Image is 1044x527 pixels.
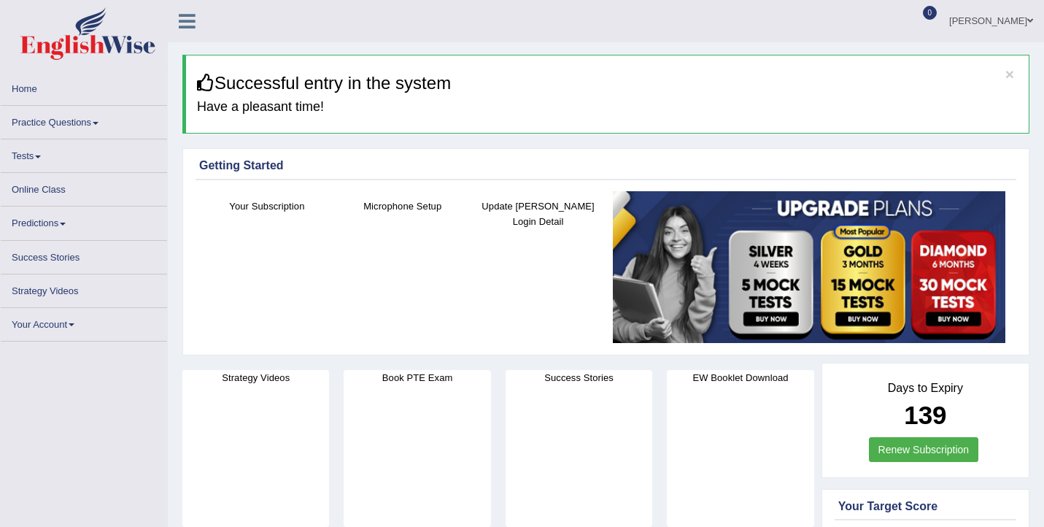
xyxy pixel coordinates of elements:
img: small5.jpg [613,191,1005,343]
b: 139 [904,401,946,429]
a: Your Account [1,308,167,336]
a: Success Stories [1,241,167,269]
a: Home [1,72,167,101]
a: Online Class [1,173,167,201]
div: Your Target Score [838,498,1013,515]
button: × [1005,66,1014,82]
a: Practice Questions [1,106,167,134]
h4: Strategy Videos [182,370,329,385]
h4: Microphone Setup [342,199,463,214]
a: Predictions [1,207,167,235]
a: Renew Subscription [869,437,979,462]
a: Strategy Videos [1,274,167,303]
div: Getting Started [199,157,1013,174]
h4: EW Booklet Download [667,370,813,385]
a: Tests [1,139,167,168]
h4: Book PTE Exam [344,370,490,385]
h4: Success Stories [506,370,652,385]
h4: Have a pleasant time! [197,100,1018,115]
span: 0 [923,6,937,20]
h4: Days to Expiry [838,382,1013,395]
h4: Update [PERSON_NAME] Login Detail [478,199,599,229]
h3: Successful entry in the system [197,74,1018,93]
h4: Your Subscription [206,199,328,214]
